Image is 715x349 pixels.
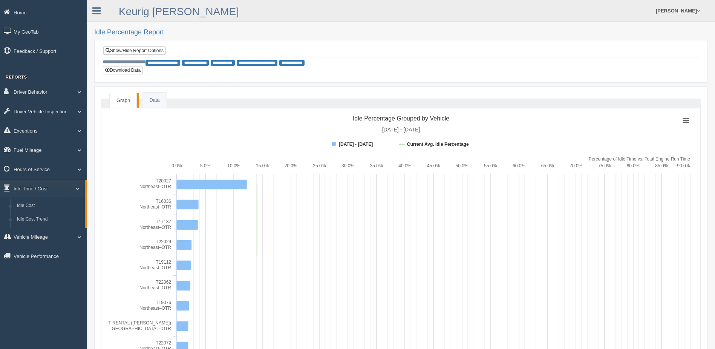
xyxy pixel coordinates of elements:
tspan: Northeast–OTR [139,285,171,290]
tspan: Northeast–OTR [139,225,171,230]
text: 15.0% [256,163,269,168]
tspan: T19112 [156,259,171,265]
text: 30.0% [341,163,354,168]
text: 75.0% [598,163,611,168]
text: 25.0% [313,163,326,168]
text: 10.0% [227,163,240,168]
text: 60.0% [513,163,525,168]
tspan: T22029 [156,239,171,244]
tspan: [DATE] - [DATE] [339,142,373,147]
text: 40.0% [398,163,411,168]
text: 55.0% [484,163,497,168]
a: Show/Hide Report Options [103,46,166,55]
tspan: T17137 [156,219,171,224]
tspan: T19076 [156,300,171,305]
h2: Idle Percentage Report [94,29,707,36]
tspan: Percentage of Idle Time vs. Total Engine Run Time [589,156,691,162]
tspan: Northeast–OTR [139,204,171,210]
a: Idle Cost Trend [14,213,85,226]
tspan: Current Avg. Idle Percentage [407,142,469,147]
tspan: Idle Percentage Grouped by Vehicle [353,115,449,122]
a: Keurig [PERSON_NAME] [119,6,239,17]
a: Graph [110,93,137,108]
text: 70.0% [570,163,582,168]
tspan: T16036 [156,199,171,204]
tspan: [GEOGRAPHIC_DATA] - OTR [110,326,171,331]
text: 0.0% [171,163,182,168]
tspan: Northeast–OTR [139,245,171,250]
a: Data [142,93,166,108]
text: 90.0% [677,163,690,168]
tspan: [DATE] - [DATE] [382,127,420,133]
tspan: T22072 [156,340,171,346]
tspan: Northeast–OTR [139,184,171,189]
text: 5.0% [200,163,211,168]
button: Download Data [103,66,143,74]
tspan: Northeast–OTR [139,306,171,311]
text: 65.0% [541,163,554,168]
text: 35.0% [370,163,383,168]
text: 45.0% [427,163,440,168]
tspan: T20027 [156,178,171,184]
text: 20.0% [285,163,297,168]
a: Idle Cost [14,199,85,213]
tspan: PITT RENTAL ([PERSON_NAME]) [101,320,171,326]
text: 80.0% [627,163,640,168]
tspan: T22062 [156,280,171,285]
tspan: Northeast–OTR [139,265,171,270]
text: 85.0% [655,163,668,168]
a: Idle Duration [14,226,85,239]
text: 50.0% [456,163,469,168]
